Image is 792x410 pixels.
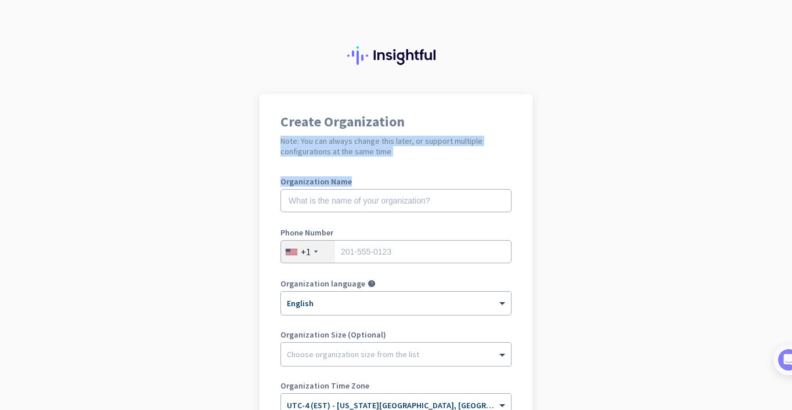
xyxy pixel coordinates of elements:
label: Organization Name [280,177,512,186]
label: Organization Time Zone [280,382,512,390]
label: Phone Number [280,228,512,237]
label: Organization language [280,280,365,288]
input: What is the name of your organization? [280,189,512,212]
h1: Create Organization [280,115,512,129]
div: +1 [301,246,311,257]
img: Insightful [347,46,445,65]
i: help [368,280,376,288]
h2: Note: You can always change this later, or support multiple configurations at the same time [280,136,512,157]
input: 201-555-0123 [280,240,512,263]
label: Organization Size (Optional) [280,331,512,339]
